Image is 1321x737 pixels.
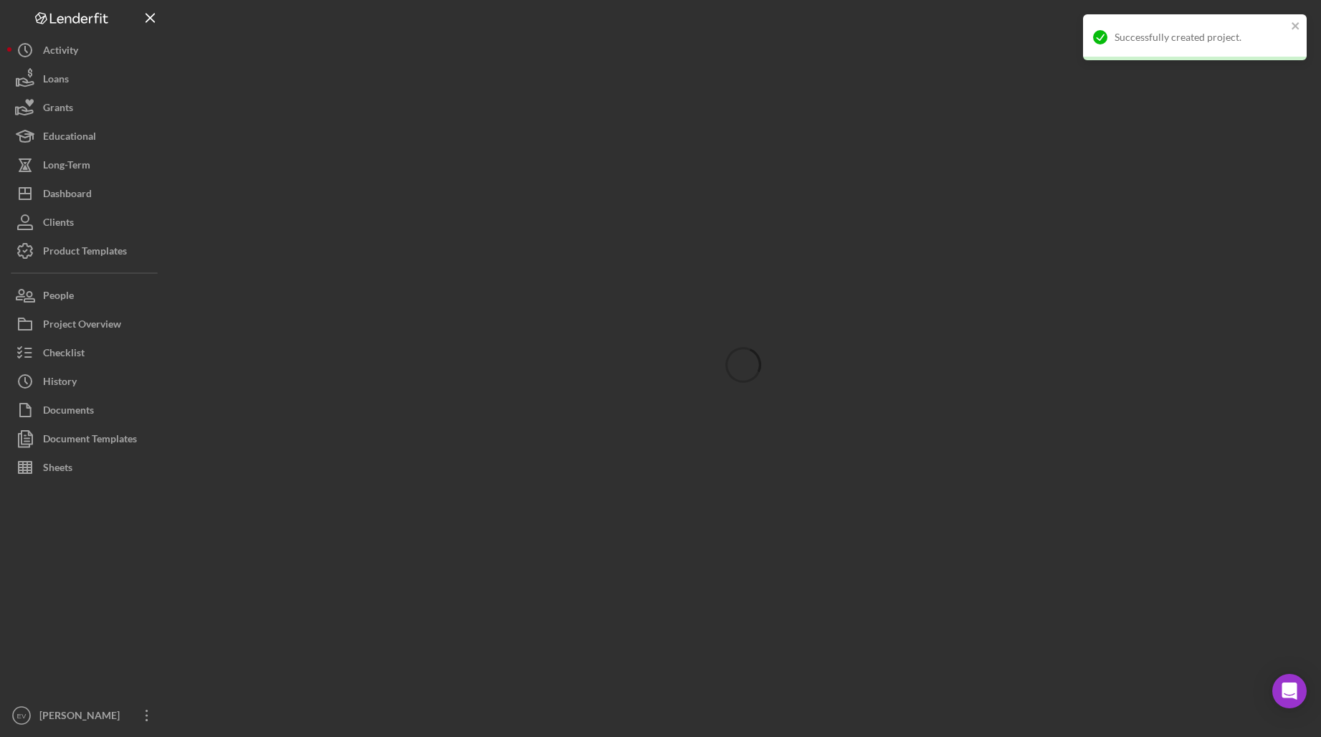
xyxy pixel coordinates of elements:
div: Activity [43,36,78,68]
div: Educational [43,122,96,154]
button: Long-Term [7,151,165,179]
div: Loans [43,65,69,97]
button: History [7,367,165,396]
button: Activity [7,36,165,65]
div: Project Overview [43,310,121,342]
button: Product Templates [7,237,165,265]
text: EV [17,712,27,720]
button: Documents [7,396,165,424]
button: Grants [7,93,165,122]
button: Document Templates [7,424,165,453]
button: Dashboard [7,179,165,208]
button: Sheets [7,453,165,482]
div: Checklist [43,338,85,371]
button: Project Overview [7,310,165,338]
div: Product Templates [43,237,127,269]
button: People [7,281,165,310]
button: Educational [7,122,165,151]
div: Open Intercom Messenger [1272,674,1307,708]
div: Documents [43,396,94,428]
button: EV[PERSON_NAME] [7,701,165,730]
button: Checklist [7,338,165,367]
button: Loans [7,65,165,93]
div: Successfully created project. [1115,32,1287,43]
div: Clients [43,208,74,240]
div: [PERSON_NAME] [36,701,129,733]
div: History [43,367,77,399]
div: Document Templates [43,424,137,457]
div: People [43,281,74,313]
div: Dashboard [43,179,92,211]
button: close [1291,20,1301,34]
button: Clients [7,208,165,237]
div: Long-Term [43,151,90,183]
div: Sheets [43,453,72,485]
div: Grants [43,93,73,125]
